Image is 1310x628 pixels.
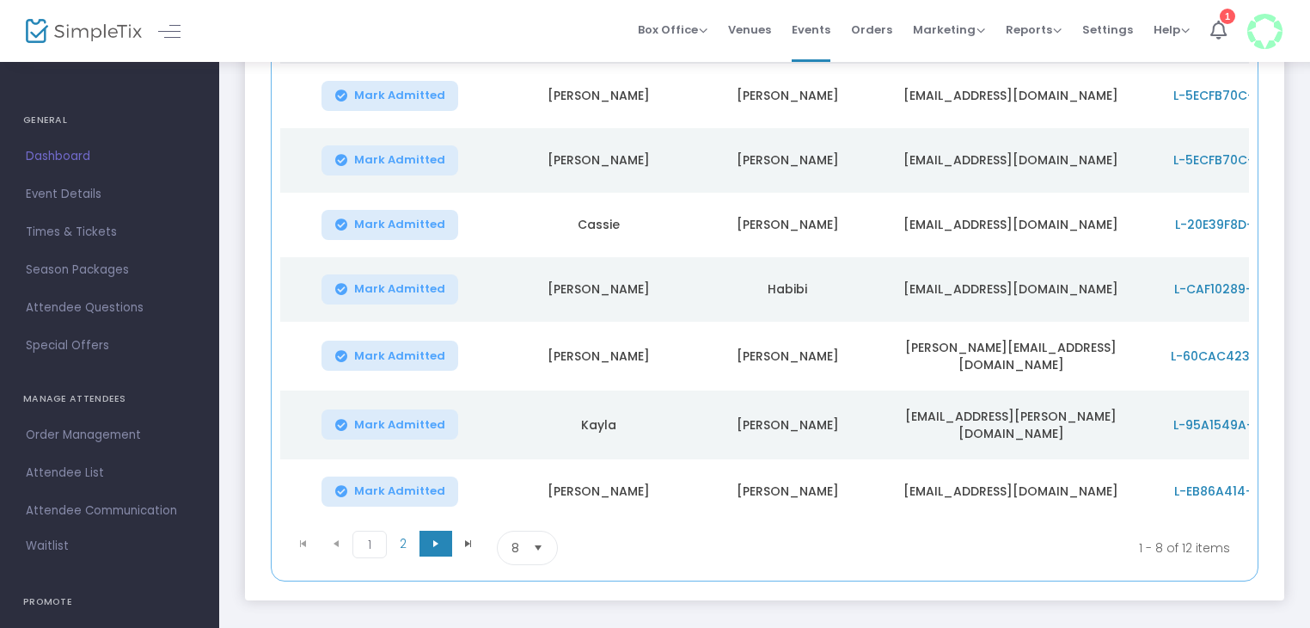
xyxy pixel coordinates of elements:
[419,531,452,557] span: Go to the next page
[26,183,193,206] span: Event Details
[321,145,459,175] button: Mark Admitted
[693,391,882,459] td: [PERSON_NAME]
[792,8,830,52] span: Events
[23,585,196,619] h4: PROMOTE
[354,89,445,102] span: Mark Admitted
[504,322,693,391] td: [PERSON_NAME]
[1175,216,1259,233] span: L-20E39F8D-E
[1173,87,1262,104] span: L-5ECFB70C-0
[26,297,193,319] span: Attendee Questions
[1154,22,1190,38] span: Help
[354,418,445,432] span: Mark Admitted
[728,531,1230,565] kendo-pager-info: 1 - 8 of 12 items
[26,462,193,484] span: Attendee List
[504,64,693,128] td: [PERSON_NAME]
[354,218,445,231] span: Mark Admitted
[321,409,459,440] button: Mark Admitted
[26,424,193,446] span: Order Management
[26,500,193,522] span: Attendee Communication
[1173,151,1262,169] span: L-5ECFB70C-0
[452,531,485,557] span: Go to the last page
[26,335,193,357] span: Special Offers
[693,322,882,391] td: [PERSON_NAME]
[23,103,196,138] h4: GENERAL
[354,153,445,167] span: Mark Admitted
[26,538,69,555] span: Waitlist
[851,8,892,52] span: Orders
[504,193,693,257] td: Cassie
[354,349,445,363] span: Mark Admitted
[504,128,693,193] td: [PERSON_NAME]
[526,532,550,564] button: Select
[1174,483,1260,500] span: L-EB86A414-7
[321,477,459,507] button: Mark Admitted
[354,484,445,498] span: Mark Admitted
[321,210,459,240] button: Mark Admitted
[504,391,693,459] td: Kayla
[728,8,771,52] span: Venues
[429,537,443,551] span: Go to the next page
[693,257,882,322] td: Habibi
[321,81,459,111] button: Mark Admitted
[26,145,193,168] span: Dashboard
[387,531,419,557] span: Page 2
[354,282,445,296] span: Mark Admitted
[882,322,1140,391] td: [PERSON_NAME][EMAIL_ADDRESS][DOMAIN_NAME]
[1173,416,1261,434] span: L-95A1549A-5
[693,128,882,193] td: [PERSON_NAME]
[321,274,459,305] button: Mark Admitted
[26,259,193,281] span: Season Packages
[693,64,882,128] td: [PERSON_NAME]
[882,128,1140,193] td: [EMAIL_ADDRESS][DOMAIN_NAME]
[462,537,475,551] span: Go to the last page
[638,22,707,38] span: Box Office
[504,257,693,322] td: [PERSON_NAME]
[352,531,387,558] span: Page 1
[913,22,985,38] span: Marketing
[693,193,882,257] td: [PERSON_NAME]
[1174,280,1260,298] span: L-CAF10289-3
[882,64,1140,128] td: [EMAIL_ADDRESS][DOMAIN_NAME]
[1220,8,1235,23] div: 1
[504,459,693,524] td: [PERSON_NAME]
[882,459,1140,524] td: [EMAIL_ADDRESS][DOMAIN_NAME]
[693,459,882,524] td: [PERSON_NAME]
[882,391,1140,459] td: [EMAIL_ADDRESS][PERSON_NAME][DOMAIN_NAME]
[882,257,1140,322] td: [EMAIL_ADDRESS][DOMAIN_NAME]
[1006,22,1062,38] span: Reports
[1082,8,1133,52] span: Settings
[1171,348,1264,365] span: L-60CAC423-3
[882,193,1140,257] td: [EMAIL_ADDRESS][DOMAIN_NAME]
[321,341,459,371] button: Mark Admitted
[23,382,196,416] h4: MANAGE ATTENDEES
[26,221,193,243] span: Times & Tickets
[511,539,519,557] span: 8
